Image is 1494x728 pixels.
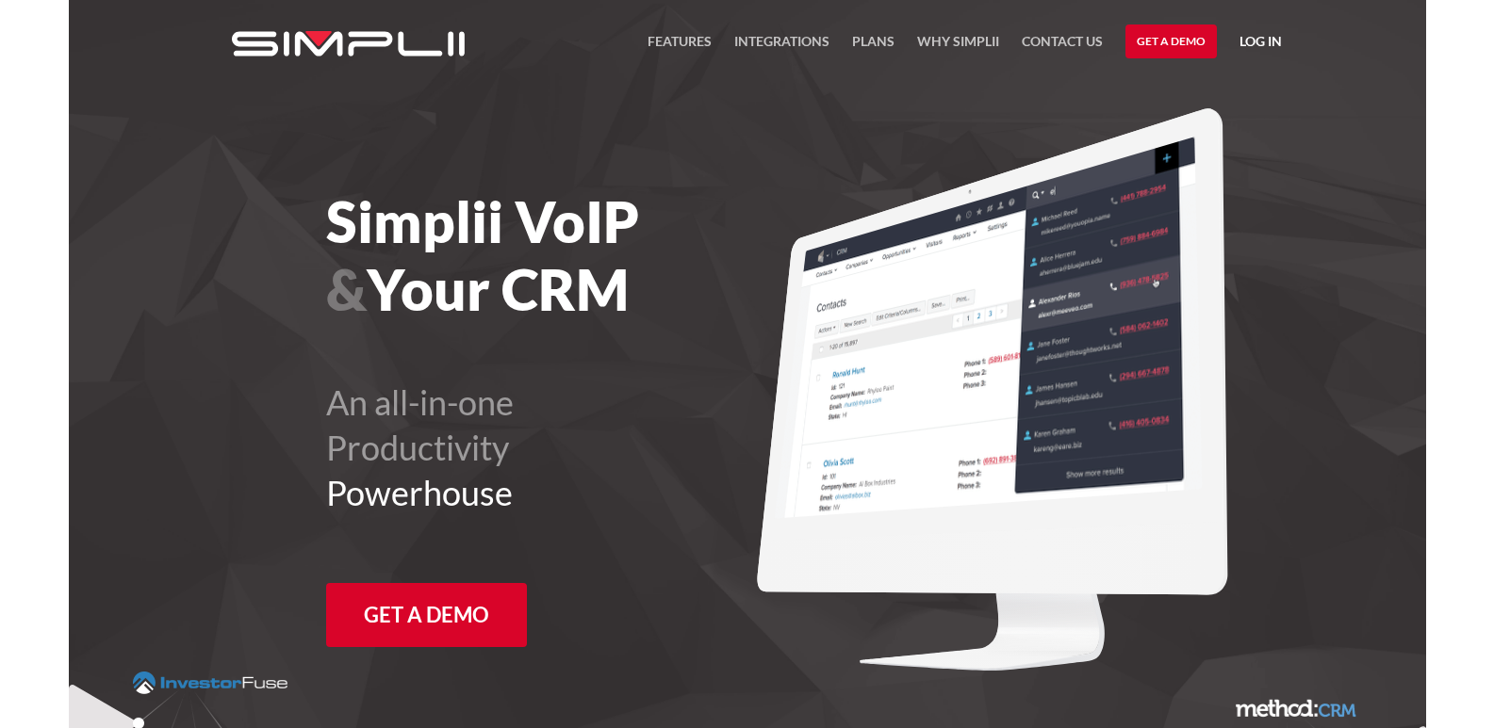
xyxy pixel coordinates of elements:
h2: An all-in-one Productivity [326,380,851,515]
span: & [326,255,367,323]
a: Get a Demo [326,583,527,647]
span: Powerhouse [326,472,513,513]
a: Plans [852,30,895,64]
a: FEATURES [648,30,712,64]
img: Simplii [232,31,465,57]
a: Log in [1240,30,1282,58]
a: Why Simplii [917,30,999,64]
a: Get a Demo [1125,24,1217,58]
h1: Simplii VoIP Your CRM [326,187,851,323]
a: Contact US [1022,30,1103,64]
a: Integrations [734,30,829,64]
